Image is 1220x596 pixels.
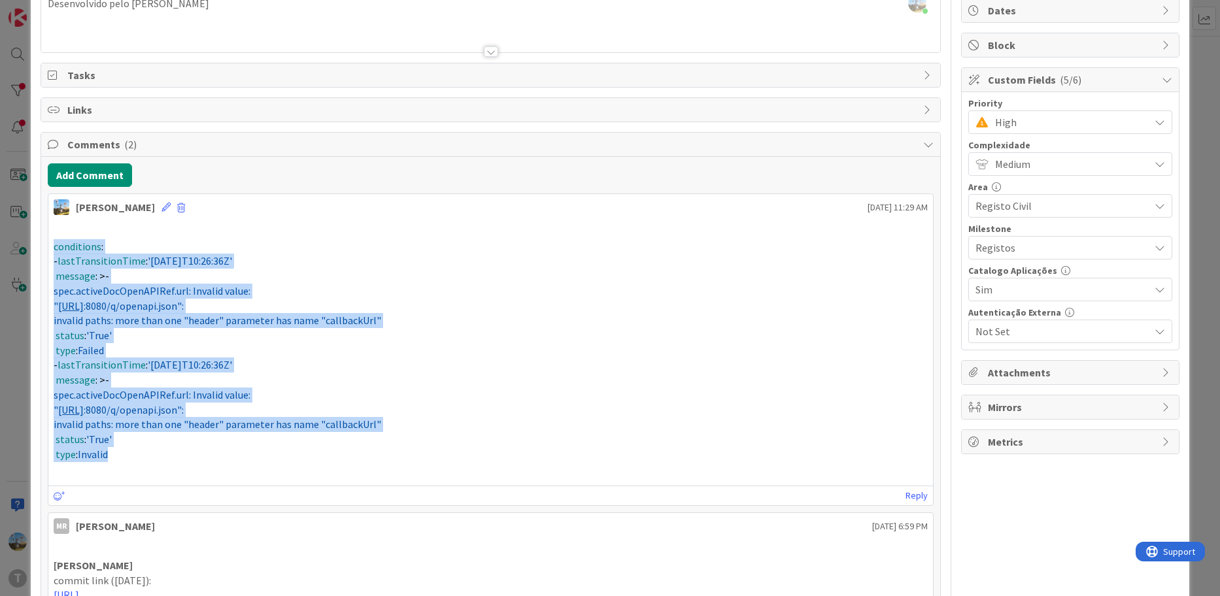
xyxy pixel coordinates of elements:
[86,433,112,446] span: 'True'
[146,358,148,371] span: :
[54,574,151,587] span: commit link ([DATE]):
[968,99,1172,108] div: Priority
[54,418,381,431] span: invalid paths: more than one "header" parameter has name "callbackUrl"
[968,308,1172,317] div: Autenticação Externa
[58,403,84,416] a: [URL]
[975,322,1143,340] span: Not Set
[76,344,78,357] span: :
[56,448,76,461] span: type
[54,299,58,312] span: "
[101,240,103,253] span: :
[84,299,184,312] span: :8080/q/openapi.json":
[95,373,109,386] span: : >-
[872,520,928,533] span: [DATE] 6:59 PM
[54,199,69,215] img: DG
[76,448,78,461] span: :
[58,254,146,267] span: lastTransitionTime
[968,266,1172,275] div: Catalogo Aplicações
[56,373,95,386] span: message
[968,224,1172,233] div: Milestone
[56,329,84,342] span: status
[27,2,59,18] span: Support
[86,329,112,342] span: 'True'
[76,199,155,215] div: [PERSON_NAME]
[988,434,1155,450] span: Metrics
[78,448,108,461] span: Invalid
[67,102,917,118] span: Links
[54,559,133,572] strong: [PERSON_NAME]
[906,488,928,504] a: Reply
[148,358,232,371] span: '[DATE]T10:26:36Z'
[54,518,69,534] div: MR
[54,314,381,327] span: invalid paths: more than one "header" parameter has name "callbackUrl"
[84,403,184,416] span: :8080/q/openapi.json":
[84,433,86,446] span: :
[968,182,1172,191] div: Area
[67,67,917,83] span: Tasks
[67,137,917,152] span: Comments
[988,365,1155,380] span: Attachments
[1060,73,1081,86] span: ( 5/6 )
[995,155,1143,173] span: Medium
[995,113,1143,131] span: High
[56,269,95,282] span: message
[76,518,155,534] div: [PERSON_NAME]
[95,269,109,282] span: : >-
[48,163,132,187] button: Add Comment
[975,239,1143,257] span: Registos
[56,344,76,357] span: type
[988,37,1155,53] span: Block
[988,72,1155,88] span: Custom Fields
[54,403,58,416] span: "
[868,201,928,214] span: [DATE] 11:29 AM
[58,358,146,371] span: lastTransitionTime
[988,399,1155,415] span: Mirrors
[124,138,137,151] span: ( 2 )
[56,433,84,446] span: status
[54,240,101,253] span: conditions
[146,254,148,267] span: :
[58,299,84,312] a: [URL]
[54,254,58,267] span: -
[78,344,104,357] span: Failed
[975,197,1143,215] span: Registo Civil
[84,329,86,342] span: :
[975,280,1143,299] span: Sim
[54,388,250,401] span: spec.activeDocOpenAPIRef.url: Invalid value:
[148,254,232,267] span: '[DATE]T10:26:36Z'
[968,141,1172,150] div: Complexidade
[988,3,1155,18] span: Dates
[54,358,58,371] span: -
[54,284,250,297] span: spec.activeDocOpenAPIRef.url: Invalid value:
